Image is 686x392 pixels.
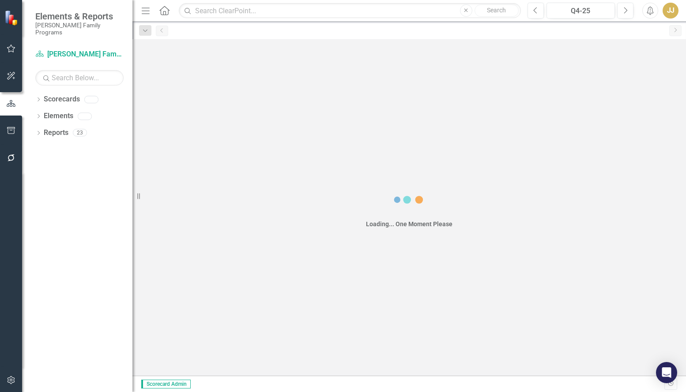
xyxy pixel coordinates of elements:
[179,3,521,19] input: Search ClearPoint...
[663,3,678,19] button: JJ
[547,3,615,19] button: Q4-25
[44,128,68,138] a: Reports
[4,10,20,26] img: ClearPoint Strategy
[35,22,124,36] small: [PERSON_NAME] Family Programs
[44,94,80,105] a: Scorecards
[487,7,506,14] span: Search
[550,6,612,16] div: Q4-25
[35,11,124,22] span: Elements & Reports
[656,362,677,383] div: Open Intercom Messenger
[35,49,124,60] a: [PERSON_NAME] Family Programs
[141,380,191,388] span: Scorecard Admin
[366,220,452,228] div: Loading... One Moment Please
[475,4,519,17] button: Search
[35,70,124,86] input: Search Below...
[44,111,73,121] a: Elements
[73,129,87,137] div: 23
